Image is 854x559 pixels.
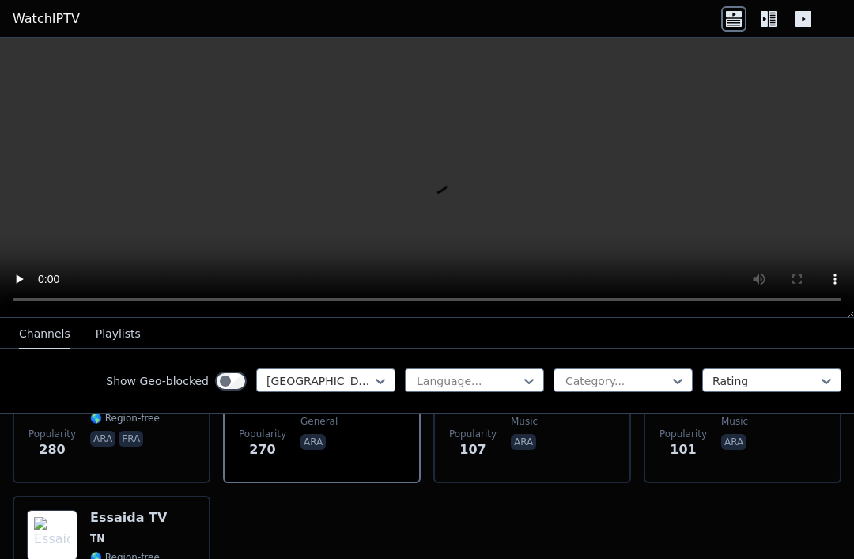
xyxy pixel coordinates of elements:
[670,440,696,459] span: 101
[721,434,746,450] p: ara
[90,431,115,447] p: ara
[300,434,326,450] p: ara
[659,428,707,440] span: Popularity
[90,412,160,425] span: 🌎 Region-free
[511,415,538,428] span: music
[96,319,141,349] button: Playlists
[28,428,76,440] span: Popularity
[459,440,486,459] span: 107
[106,373,209,389] label: Show Geo-blocked
[721,415,748,428] span: music
[249,440,275,459] span: 270
[39,440,65,459] span: 280
[19,319,70,349] button: Channels
[449,428,497,440] span: Popularity
[300,415,338,428] span: general
[13,9,80,28] a: WatchIPTV
[119,431,143,447] p: fra
[511,434,536,450] p: ara
[90,532,104,545] span: TN
[90,510,167,526] h6: Essaida TV
[239,428,286,440] span: Popularity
